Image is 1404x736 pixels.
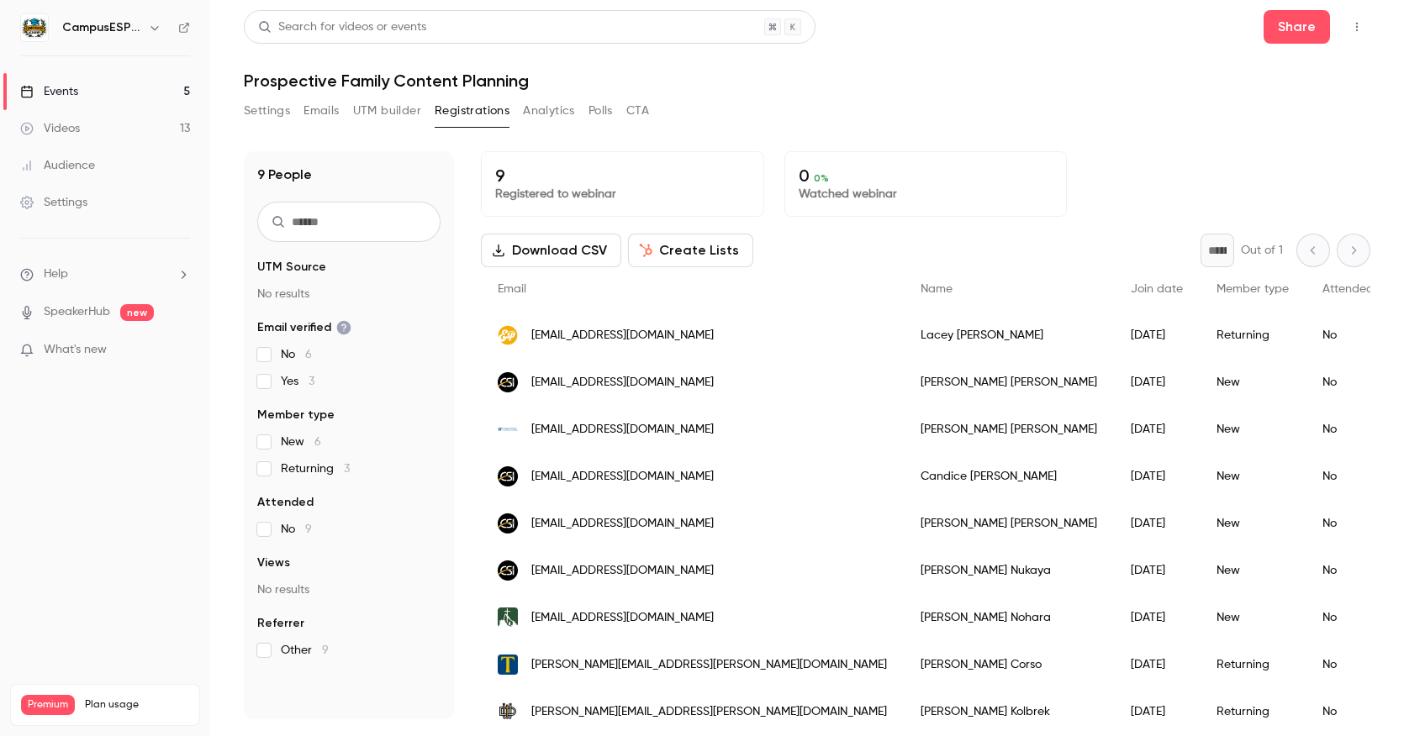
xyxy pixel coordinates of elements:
[1114,641,1200,688] div: [DATE]
[305,349,312,360] span: 6
[244,71,1370,91] h1: Prospective Family Content Planning
[1217,283,1289,295] span: Member type
[498,283,526,295] span: Email
[21,695,75,715] span: Premium
[498,372,518,392] img: csi.edu
[257,615,304,632] span: Referrer
[799,186,1053,202] p: Watched webinar
[531,703,887,721] span: [PERSON_NAME][EMAIL_ADDRESS][PERSON_NAME][DOMAIN_NAME]
[1306,359,1391,406] div: No
[1114,547,1200,594] div: [DATE]
[120,304,154,321] span: new
[481,234,621,267] button: Download CSV
[626,97,649,124] button: CTA
[257,581,441,598] p: No results
[1114,688,1200,735] div: [DATE]
[1114,312,1200,359] div: [DATE]
[435,97,509,124] button: Registrations
[281,460,350,477] span: Returning
[1114,594,1200,641] div: [DATE]
[498,702,518,722] img: dordt.edu
[498,419,518,439] img: ufl.edu
[1114,500,1200,547] div: [DATE]
[921,283,953,295] span: Name
[20,83,78,100] div: Events
[589,97,613,124] button: Polls
[498,607,518,628] img: franciscan.edu
[257,494,314,511] span: Attended
[1114,453,1200,500] div: [DATE]
[20,157,95,174] div: Audience
[1200,547,1306,594] div: New
[257,259,441,659] section: facet-groups
[904,547,1114,594] div: [PERSON_NAME] Nukaya
[309,376,314,387] span: 3
[523,97,575,124] button: Analytics
[1306,688,1391,735] div: No
[904,594,1114,641] div: [PERSON_NAME] Nohara
[904,641,1114,688] div: [PERSON_NAME] Corso
[799,166,1053,186] p: 0
[495,166,750,186] p: 9
[257,407,335,423] span: Member type
[353,97,421,124] button: UTM builder
[257,286,441,302] p: No results
[344,463,350,475] span: 3
[495,186,750,202] p: Registered to webinar
[531,468,714,486] span: [EMAIL_ADDRESS][DOMAIN_NAME]
[20,120,80,137] div: Videos
[1306,594,1391,641] div: No
[531,327,714,344] span: [EMAIL_ADDRESS][DOMAIN_NAME]
[1306,312,1391,359] div: No
[904,453,1114,500] div: Candice [PERSON_NAME]
[1200,312,1306,359] div: Returning
[314,436,321,448] span: 6
[281,521,312,538] span: No
[904,312,1114,359] div: Lacey [PERSON_NAME]
[281,346,312,363] span: No
[305,523,312,535] span: 9
[531,515,714,533] span: [EMAIL_ADDRESS][DOMAIN_NAME]
[498,560,518,581] img: csi.edu
[904,688,1114,735] div: [PERSON_NAME] Kolbrek
[258,18,426,36] div: Search for videos or events
[1306,547,1391,594] div: No
[531,562,714,580] span: [EMAIL_ADDRESS][DOMAIN_NAME]
[904,359,1114,406] div: [PERSON_NAME] [PERSON_NAME]
[904,500,1114,547] div: [PERSON_NAME] [PERSON_NAME]
[244,97,290,124] button: Settings
[1200,500,1306,547] div: New
[257,555,290,571] span: Views
[1131,283,1183,295] span: Join date
[1306,453,1391,500] div: No
[1322,283,1374,295] span: Attended
[62,19,141,36] h6: CampusESP Academy
[257,319,351,336] span: Email verified
[281,373,314,390] span: Yes
[20,265,190,283] li: help-dropdown-opener
[628,234,753,267] button: Create Lists
[1200,641,1306,688] div: Returning
[281,642,329,659] span: Other
[1200,406,1306,453] div: New
[21,14,48,41] img: CampusESP Academy
[1306,641,1391,688] div: No
[257,165,312,185] h1: 9 People
[531,374,714,392] span: [EMAIL_ADDRESS][DOMAIN_NAME]
[531,609,714,627] span: [EMAIL_ADDRESS][DOMAIN_NAME]
[1200,594,1306,641] div: New
[322,644,329,656] span: 9
[303,97,339,124] button: Emails
[1241,242,1283,259] p: Out of 1
[1306,406,1391,453] div: No
[1200,453,1306,500] div: New
[1200,359,1306,406] div: New
[498,325,518,345] img: campusesp.com
[1306,500,1391,547] div: No
[20,194,87,211] div: Settings
[498,513,518,534] img: csi.edu
[44,303,110,321] a: SpeakerHub
[281,434,321,450] span: New
[44,341,107,359] span: What's new
[257,259,326,276] span: UTM Source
